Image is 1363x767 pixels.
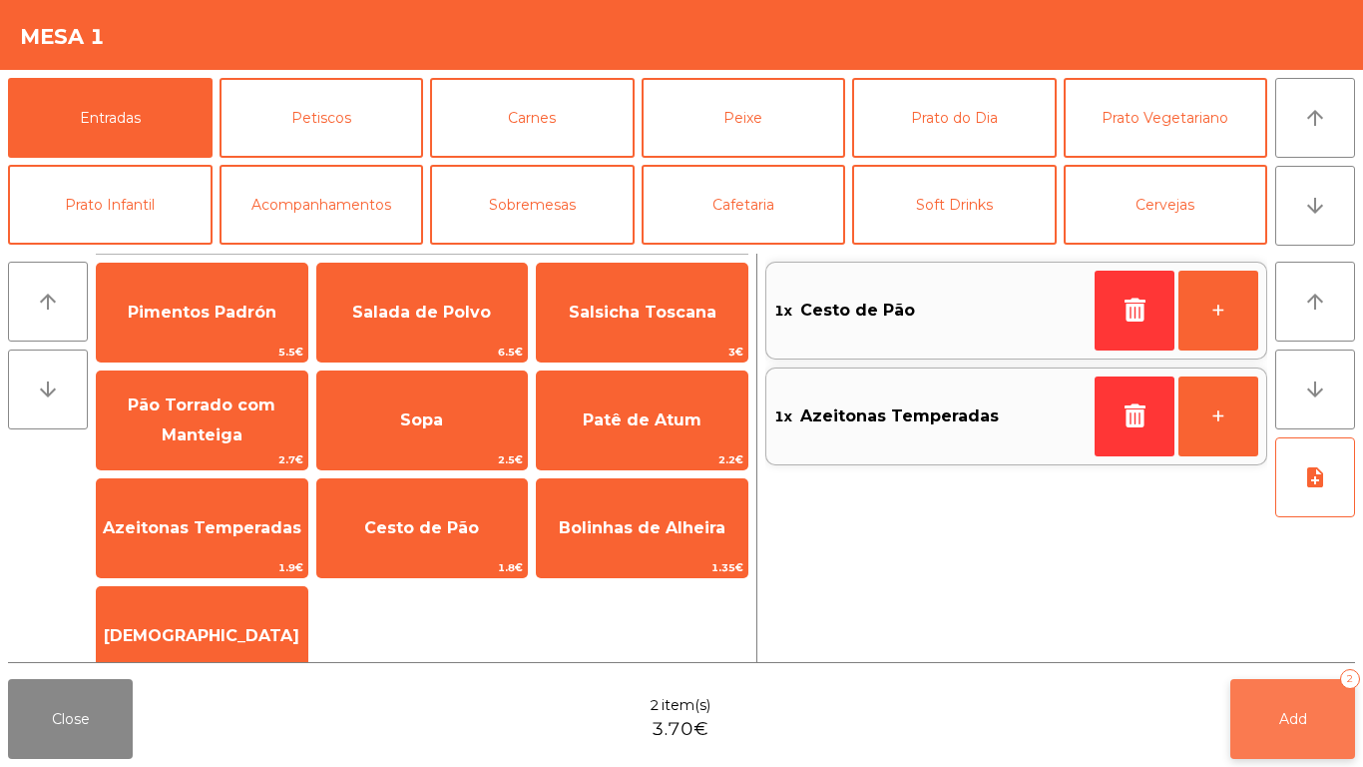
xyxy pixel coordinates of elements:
i: arrow_downward [1303,194,1327,218]
i: arrow_upward [1303,290,1327,314]
span: 3€ [537,343,747,362]
button: arrow_upward [1275,262,1355,342]
span: item(s) [662,695,710,716]
span: 3.70€ [652,716,708,743]
button: arrow_downward [1275,350,1355,429]
button: Acompanhamentos [220,165,424,245]
i: arrow_downward [1303,378,1327,401]
span: 5.5€ [97,343,307,362]
button: Entradas [8,78,213,158]
span: 1.9€ [97,558,307,577]
span: 1.8€ [317,558,528,577]
span: Pimentos Padrón [128,303,276,322]
span: Patê de Atum [583,410,701,429]
span: Salsicha Toscana [569,303,716,322]
span: 1.35€ [537,558,747,577]
button: Petiscos [220,78,424,158]
span: Bolinhas de Alheira [559,518,725,537]
button: + [1178,271,1258,351]
button: arrow_downward [8,350,88,429]
button: note_add [1275,437,1355,517]
button: Close [8,679,133,759]
span: 2.5€ [317,450,528,469]
span: Add [1279,710,1307,728]
button: Prato Vegetariano [1064,78,1268,158]
span: 2.7€ [97,450,307,469]
h4: Mesa 1 [20,22,105,52]
span: Pão Torrado com Manteiga [128,395,275,444]
span: 1x [774,296,792,326]
button: + [1178,377,1258,456]
span: 2.2€ [537,450,747,469]
button: arrow_upward [1275,78,1355,158]
button: arrow_downward [1275,166,1355,246]
i: arrow_downward [36,378,60,401]
span: Azeitonas Temperadas [800,401,999,431]
span: Sopa [400,410,443,429]
button: Soft Drinks [852,165,1057,245]
span: 2 [650,695,660,716]
button: arrow_upward [8,262,88,342]
button: Sobremesas [430,165,635,245]
span: Cesto de Pão [364,518,479,537]
button: Cervejas [1064,165,1268,245]
span: 6.5€ [317,343,528,362]
span: 1x [774,401,792,431]
span: [DEMOGRAPHIC_DATA] [104,626,299,645]
div: 2 [1340,669,1360,689]
button: Cafetaria [642,165,846,245]
button: Prato Infantil [8,165,213,245]
button: Peixe [642,78,846,158]
button: Prato do Dia [852,78,1057,158]
i: arrow_upward [36,290,60,314]
span: Cesto de Pão [800,296,915,326]
button: Carnes [430,78,635,158]
i: note_add [1303,465,1327,489]
button: Add2 [1230,679,1355,759]
span: Azeitonas Temperadas [103,518,301,537]
span: Salada de Polvo [352,303,491,322]
i: arrow_upward [1303,106,1327,130]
